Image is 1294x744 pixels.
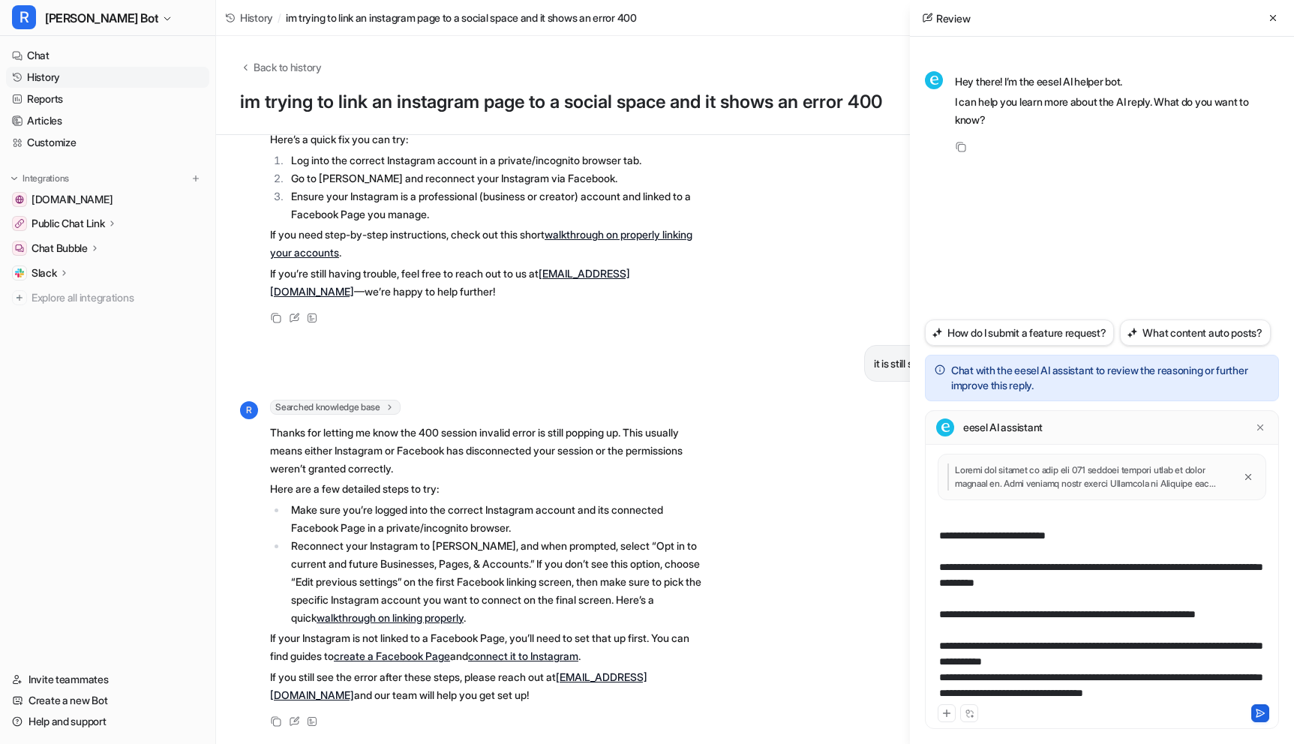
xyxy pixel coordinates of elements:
img: getrella.com [15,195,24,204]
a: Help and support [6,711,209,732]
p: it is still showing 400 session invalid [874,355,1035,373]
p: Chat Bubble [32,241,88,256]
li: Go to [PERSON_NAME] and reconnect your Instagram via Facebook. [287,169,709,187]
span: R [240,401,258,419]
p: Loremi dol sitamet co adip eli 071 seddoei tempori utlab et dolor magnaal en. Admi veniamq nostr ... [947,463,1234,490]
p: Here’s a quick fix you can try: [270,130,709,148]
p: Hey there! I’m the eesel AI helper bot. [955,73,1279,91]
button: What content auto posts? [1120,319,1270,346]
p: If you need step-by-step instructions, check out this short . [270,226,709,262]
p: Integrations [23,172,69,184]
a: walkthrough on linking properly [317,611,464,624]
p: Public Chat Link [32,216,105,231]
span: im trying to link an instagram page to a social space and it shows an error 400 [286,10,637,25]
a: [EMAIL_ADDRESS][DOMAIN_NAME] [270,670,647,701]
li: Make sure you’re logged into the correct Instagram account and its connected Facebook Page in a p... [287,501,709,537]
span: History [240,10,273,25]
span: Searched knowledge base [270,400,401,415]
p: If you still see the error after these steps, please reach out at and our team will help you get ... [270,668,709,704]
li: Log into the correct Instagram account in a private/incognito browser tab. [287,151,709,169]
span: / [278,10,281,25]
span: [DOMAIN_NAME] [32,192,113,207]
img: Chat Bubble [15,244,24,253]
p: Chat with the eesel AI assistant to review the reasoning or further improve this reply. [951,363,1269,393]
a: create a Facebook Page [334,649,450,662]
h1: im trying to link an instagram page to a social space and it shows an error 400 [240,91,1045,113]
img: explore all integrations [12,290,27,305]
img: menu_add.svg [191,173,201,184]
a: Create a new Bot [6,690,209,711]
p: If your Instagram is not linked to a Facebook Page, you’ll need to set that up first. You can fin... [270,629,709,665]
p: I can help you learn more about the AI reply. What do you want to know? [955,93,1279,129]
a: History [6,67,209,88]
p: Slack [32,265,57,280]
span: R [12,5,36,29]
li: Reconnect your Instagram to [PERSON_NAME], and when prompted, select “Opt in to current and futur... [287,537,709,627]
a: [EMAIL_ADDRESS][DOMAIN_NAME] [270,267,630,298]
a: connect it to Instagram [468,649,578,662]
a: Reports [6,88,209,109]
a: getrella.com[DOMAIN_NAME] [6,189,209,210]
a: Customize [6,132,209,153]
li: Ensure your Instagram is a professional (business or creator) account and linked to a Facebook Pa... [287,187,709,223]
button: Integrations [6,171,74,186]
a: Invite teammates [6,669,209,690]
p: Here are a few detailed steps to try: [270,480,709,498]
p: If you’re still having trouble, feel free to reach out to us at —we’re happy to help further! [270,265,709,301]
span: Explore all integrations [32,286,203,310]
a: Articles [6,110,209,131]
p: eesel AI assistant [963,420,1043,435]
button: Close quote [1240,469,1256,485]
a: History [225,10,273,25]
a: Chat [6,45,209,66]
span: [PERSON_NAME] Bot [45,7,158,28]
img: Public Chat Link [15,219,24,228]
button: Back to history [240,59,322,75]
img: Slack [15,268,24,277]
button: How do I submit a feature request? [925,319,1114,346]
img: expand menu [9,173,20,184]
p: Thanks for letting me know the 400 session invalid error is still popping up. This usually means ... [270,424,709,478]
span: Back to history [254,59,322,75]
a: Explore all integrations [6,287,209,308]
